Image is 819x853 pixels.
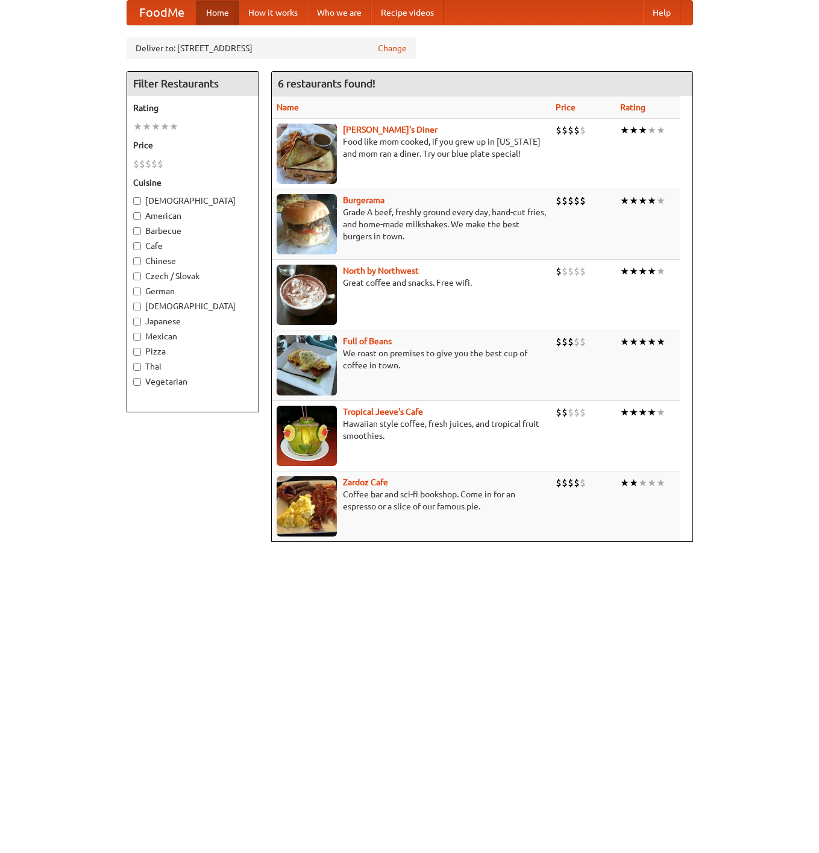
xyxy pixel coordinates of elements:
[133,345,253,357] label: Pizza
[277,347,546,371] p: We roast on premises to give you the best cup of coffee in town.
[568,476,574,489] li: $
[133,177,253,189] h5: Cuisine
[638,265,647,278] li: ★
[139,157,145,171] li: $
[562,194,568,207] li: $
[562,335,568,348] li: $
[629,124,638,137] li: ★
[133,376,253,388] label: Vegetarian
[638,194,647,207] li: ★
[239,1,307,25] a: How it works
[574,124,580,137] li: $
[133,363,141,371] input: Thai
[643,1,680,25] a: Help
[562,406,568,419] li: $
[371,1,444,25] a: Recipe videos
[556,406,562,419] li: $
[133,227,141,235] input: Barbecue
[160,120,169,133] li: ★
[556,102,576,112] a: Price
[343,195,384,205] a: Burgerama
[620,476,629,489] li: ★
[277,102,299,112] a: Name
[133,212,141,220] input: American
[638,124,647,137] li: ★
[580,265,586,278] li: $
[574,265,580,278] li: $
[169,120,178,133] li: ★
[638,406,647,419] li: ★
[133,378,141,386] input: Vegetarian
[580,335,586,348] li: $
[656,265,665,278] li: ★
[277,418,546,442] p: Hawaiian style coffee, fresh juices, and tropical fruit smoothies.
[580,124,586,137] li: $
[277,265,337,325] img: north.jpg
[629,265,638,278] li: ★
[343,477,388,487] a: Zardoz Cafe
[580,194,586,207] li: $
[277,277,546,289] p: Great coffee and snacks. Free wifi.
[656,335,665,348] li: ★
[620,194,629,207] li: ★
[127,37,416,59] div: Deliver to: [STREET_ADDRESS]
[133,285,253,297] label: German
[574,194,580,207] li: $
[133,120,142,133] li: ★
[133,225,253,237] label: Barbecue
[562,476,568,489] li: $
[556,476,562,489] li: $
[277,206,546,242] p: Grade A beef, freshly ground every day, hand-cut fries, and home-made milkshakes. We make the bes...
[562,265,568,278] li: $
[196,1,239,25] a: Home
[142,120,151,133] li: ★
[568,265,574,278] li: $
[277,335,337,395] img: beans.jpg
[638,476,647,489] li: ★
[556,265,562,278] li: $
[133,257,141,265] input: Chinese
[133,288,141,295] input: German
[656,406,665,419] li: ★
[151,120,160,133] li: ★
[133,240,253,252] label: Cafe
[133,210,253,222] label: American
[562,124,568,137] li: $
[133,272,141,280] input: Czech / Slovak
[568,335,574,348] li: $
[629,335,638,348] li: ★
[580,406,586,419] li: $
[378,42,407,54] a: Change
[133,242,141,250] input: Cafe
[157,157,163,171] li: $
[580,476,586,489] li: $
[556,124,562,137] li: $
[656,124,665,137] li: ★
[647,124,656,137] li: ★
[145,157,151,171] li: $
[343,266,419,275] a: North by Northwest
[277,124,337,184] img: sallys.jpg
[133,315,253,327] label: Japanese
[647,476,656,489] li: ★
[620,406,629,419] li: ★
[343,125,438,134] a: [PERSON_NAME]'s Diner
[656,476,665,489] li: ★
[133,139,253,151] h5: Price
[277,194,337,254] img: burgerama.jpg
[133,360,253,373] label: Thai
[568,406,574,419] li: $
[638,335,647,348] li: ★
[277,476,337,537] img: zardoz.jpg
[556,194,562,207] li: $
[151,157,157,171] li: $
[574,335,580,348] li: $
[574,476,580,489] li: $
[647,265,656,278] li: ★
[620,265,629,278] li: ★
[574,406,580,419] li: $
[278,78,375,89] ng-pluralize: 6 restaurants found!
[629,476,638,489] li: ★
[277,406,337,466] img: jeeves.jpg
